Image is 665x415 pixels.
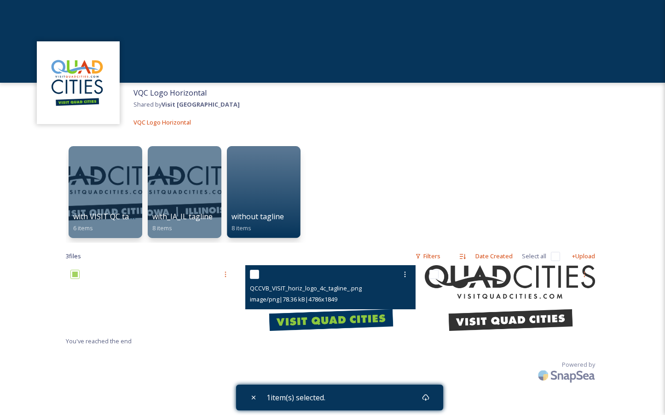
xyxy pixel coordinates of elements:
img: QCCVB_VISIT_horiz_logo_rev_tagline.png [66,265,236,331]
span: 8 items [152,224,172,232]
span: Powered by [562,360,595,369]
div: +Upload [567,247,600,265]
a: without tagline8 items [224,142,303,238]
span: 3 file s [66,252,81,261]
img: QCCVB_VISIT_vert_logo_4c_tagline_122019.svg [41,46,115,119]
span: VQC Logo Horizontal [133,118,191,126]
span: 8 items [231,224,251,232]
strong: Visit [GEOGRAPHIC_DATA] [162,100,240,108]
span: Shared by [133,100,240,108]
span: with_IA_IL tagline [152,211,213,222]
span: VQC Logo Horizontal [133,88,207,98]
div: Date Created [471,247,517,265]
a: with VISIT QC tagline6 items [66,142,145,238]
img: QCCVB_VISIT_horiz_logo_BLACK_tagline_.png [425,265,595,331]
span: You've reached the end [66,337,132,345]
span: Select all [522,252,546,261]
span: image/png | 78.36 kB | 4786 x 1849 [250,295,337,303]
div: Filters [411,247,445,265]
span: with VISIT QC tagline [73,211,146,222]
span: 6 items [73,224,93,232]
span: QCCVB_VISIT_horiz_logo_4c_tagline_.png [250,284,362,292]
a: with_IA_IL tagline8 items [145,142,224,238]
a: VQC Logo Horizontal [133,117,191,128]
span: without tagline [231,211,284,222]
img: SnapSea Logo [535,364,600,386]
span: 1 item(s) selected. [266,392,325,403]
